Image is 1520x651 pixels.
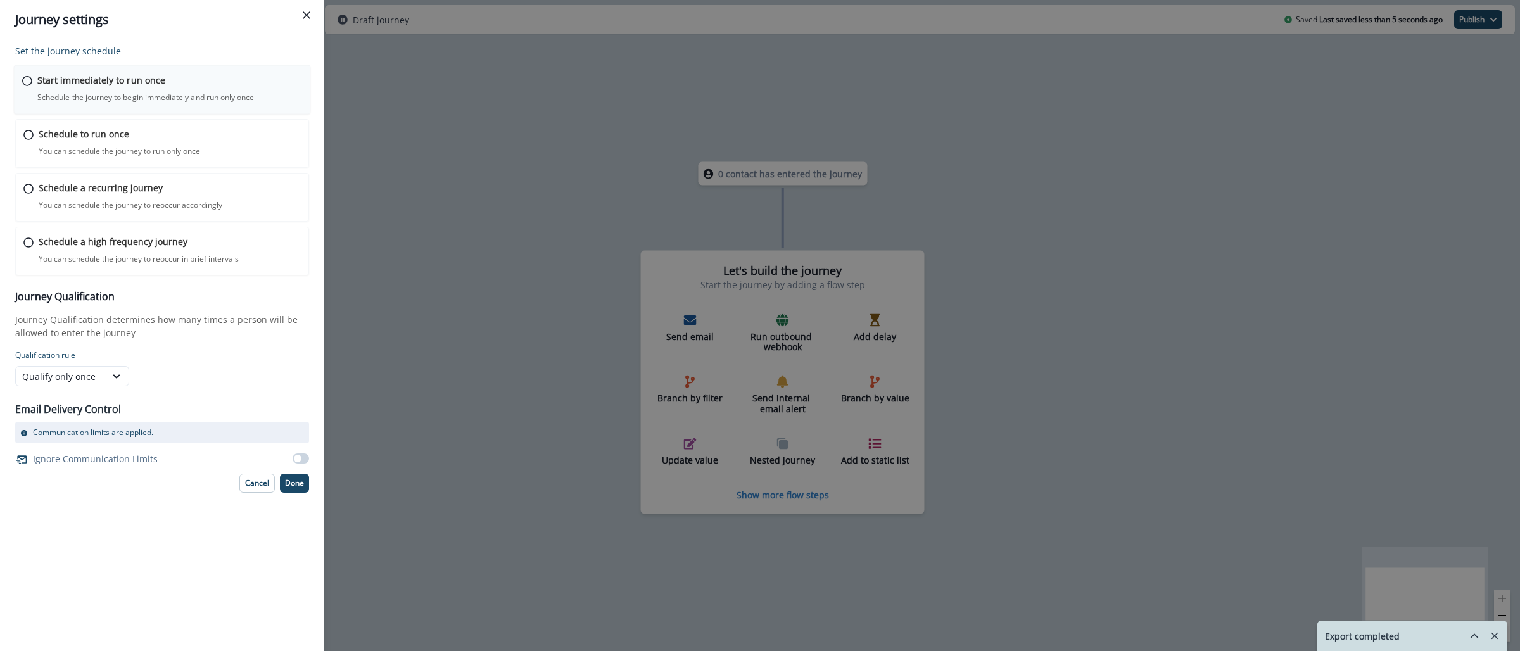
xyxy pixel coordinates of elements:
[15,313,309,339] p: Journey Qualification determines how many times a person will be allowed to enter the journey
[39,199,222,211] p: You can schedule the journey to reoccur accordingly
[39,127,129,141] p: Schedule to run once
[280,474,309,493] button: Done
[1485,626,1505,645] button: Remove-exports
[15,291,309,303] h3: Journey Qualification
[285,479,304,488] p: Done
[15,401,121,417] p: Email Delivery Control
[15,350,309,361] p: Qualification rule
[245,479,269,488] p: Cancel
[39,253,239,265] p: You can schedule the journey to reoccur in brief intervals
[15,44,309,58] p: Set the journey schedule
[33,452,158,465] p: Ignore Communication Limits
[1325,629,1400,643] p: Export completed
[39,181,163,194] p: Schedule a recurring journey
[37,73,165,87] p: Start immediately to run once
[22,370,99,383] div: Qualify only once
[1464,626,1485,645] button: hide-exports
[33,427,153,438] p: Communication limits are applied.
[1454,621,1479,650] button: hide-exports
[296,5,317,25] button: Close
[239,474,275,493] button: Cancel
[15,10,309,29] div: Journey settings
[39,146,200,157] p: You can schedule the journey to run only once
[37,92,254,103] p: Schedule the journey to begin immediately and run only once
[39,235,187,248] p: Schedule a high frequency journey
